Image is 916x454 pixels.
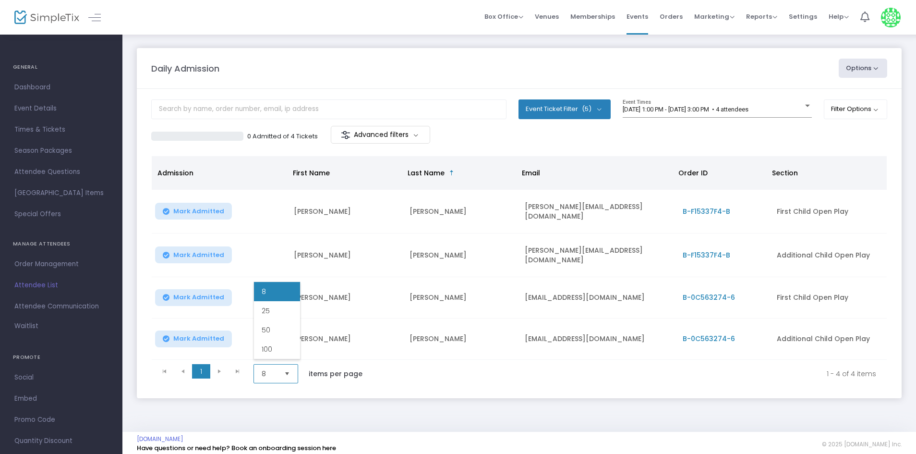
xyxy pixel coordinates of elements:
div: Data table [152,156,887,360]
h4: MANAGE ATTENDEES [13,234,109,254]
span: 50 [262,325,270,335]
span: Embed [14,393,108,405]
td: Additional Child Open Play [771,319,887,360]
span: B-0C563274-6 [683,293,735,302]
td: [PERSON_NAME] [404,233,519,277]
button: Options [839,59,888,78]
span: Season Packages [14,145,108,157]
button: Mark Admitted [155,331,232,347]
span: Orders [660,4,683,29]
span: © 2025 [DOMAIN_NAME] Inc. [822,441,902,448]
span: Events [627,4,648,29]
span: Mark Admitted [173,294,224,301]
span: First Name [293,168,330,178]
span: Admission [157,168,193,178]
span: Sortable [448,169,456,177]
span: Event Details [14,102,108,115]
span: Times & Tickets [14,123,108,136]
span: 8 [262,369,277,379]
span: Marketing [694,12,735,21]
span: Quantity Discount [14,435,108,447]
span: B-F15337F4-B [683,250,730,260]
a: Have questions or need help? Book an onboarding session here [137,443,336,453]
td: [PERSON_NAME] [404,319,519,360]
p: 0 Admitted of 4 Tickets [247,132,318,141]
span: Order ID [678,168,708,178]
span: [GEOGRAPHIC_DATA] Items [14,187,108,199]
td: [PERSON_NAME] [288,233,404,277]
td: [PERSON_NAME] [404,277,519,319]
td: Additional Child Open Play [771,233,887,277]
td: [EMAIL_ADDRESS][DOMAIN_NAME] [519,277,676,319]
a: [DOMAIN_NAME] [137,435,183,443]
button: Select [280,365,294,383]
span: Social [14,371,108,384]
td: [PERSON_NAME] [288,319,404,360]
span: Box Office [484,12,523,21]
button: Mark Admitted [155,203,232,220]
span: Mark Admitted [173,208,224,215]
span: B-F15337F4-B [683,207,730,216]
span: Waitlist [14,321,38,331]
span: 100 [262,344,272,354]
span: Settings [789,4,817,29]
button: Mark Admitted [155,246,232,263]
td: [PERSON_NAME][EMAIL_ADDRESS][DOMAIN_NAME] [519,190,676,233]
button: Filter Options [824,99,888,119]
span: B-0C563274-6 [683,334,735,344]
h4: GENERAL [13,58,109,77]
input: Search by name, order number, email, ip address [151,99,506,119]
span: Reports [746,12,777,21]
span: [DATE] 1:00 PM - [DATE] 3:00 PM • 4 attendees [623,106,748,113]
kendo-pager-info: 1 - 4 of 4 items [383,364,876,383]
td: First Child Open Play [771,277,887,319]
td: [PERSON_NAME] [404,190,519,233]
span: Attendee List [14,279,108,292]
td: [EMAIL_ADDRESS][DOMAIN_NAME] [519,319,676,360]
button: Mark Admitted [155,289,232,306]
span: Mark Admitted [173,335,224,343]
span: Order Management [14,258,108,270]
span: Memberships [570,4,615,29]
span: Attendee Questions [14,166,108,178]
span: Help [829,12,849,21]
span: Promo Code [14,414,108,426]
span: Mark Admitted [173,251,224,259]
td: [PERSON_NAME][EMAIL_ADDRESS][DOMAIN_NAME] [519,233,676,277]
span: 25 [262,306,270,316]
img: filter [341,130,350,140]
td: [PERSON_NAME] [288,190,404,233]
span: Attendee Communication [14,300,108,313]
m-panel-title: Daily Admission [151,62,219,75]
button: Event Ticket Filter(5) [518,99,611,119]
m-button: Advanced filters [331,126,430,144]
span: Last Name [408,168,445,178]
td: First Child Open Play [771,190,887,233]
span: Page 1 [192,364,210,379]
span: Venues [535,4,559,29]
label: items per page [309,369,362,379]
span: (5) [582,105,591,113]
span: Section [772,168,798,178]
span: Dashboard [14,81,108,94]
span: Email [522,168,540,178]
h4: PROMOTE [13,348,109,367]
td: [PERSON_NAME] [288,277,404,319]
span: Special Offers [14,208,108,221]
span: 8 [262,287,266,296]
